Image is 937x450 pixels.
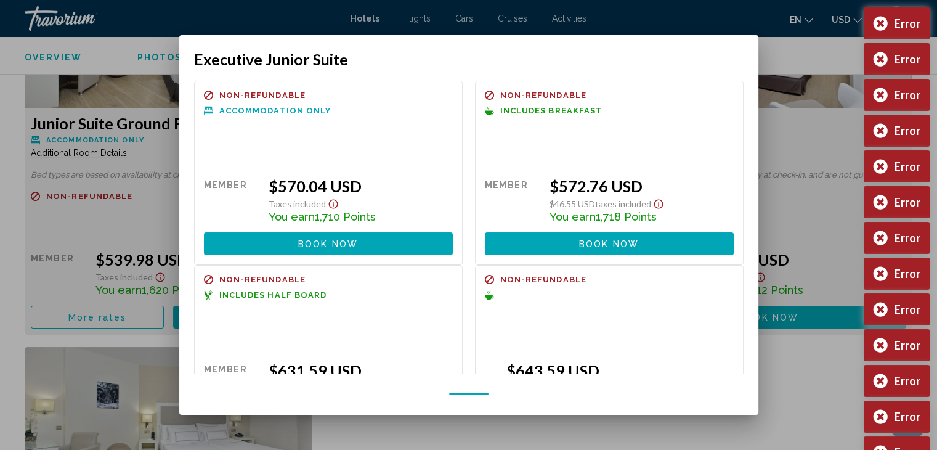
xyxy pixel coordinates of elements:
[485,232,734,255] button: Book now
[894,231,920,245] div: Error
[894,303,920,316] div: Error
[894,195,920,209] div: Error
[595,198,651,209] span: Taxes included
[485,177,540,223] div: Member
[219,91,306,99] span: Non-refundable
[298,239,358,249] span: Book now
[219,107,331,115] span: Accommodation Only
[326,195,341,210] button: Show Taxes and Fees disclaimer
[269,198,326,209] span: Taxes included
[506,361,734,380] div: $643.59 USD
[269,210,315,223] span: You earn
[894,338,920,352] div: Error
[500,107,603,115] span: Includes Breakfast
[204,232,453,255] button: Book now
[500,91,586,99] span: Non-refundable
[500,276,586,284] span: Non-refundable
[596,210,657,223] span: 1,718 Points
[550,198,595,209] span: $46.55 USD
[894,124,920,137] div: Error
[550,177,734,195] div: $572.76 USD
[204,361,259,407] div: Member
[269,361,453,380] div: $631.59 USD
[651,195,666,210] button: Show Taxes and Fees disclaimer
[219,291,327,299] span: Includes Half Board
[894,52,920,66] div: Error
[194,50,744,68] h3: Executive Junior Suite
[894,374,920,388] div: Error
[550,210,596,223] span: You earn
[204,177,259,223] div: Member
[894,410,920,423] div: Error
[315,210,376,223] span: 1,710 Points
[894,160,920,173] div: Error
[219,276,306,284] span: Non-refundable
[269,177,453,195] div: $570.04 USD
[579,239,639,249] span: Book now
[894,88,920,102] div: Error
[894,17,920,30] div: Error
[894,267,920,280] div: Error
